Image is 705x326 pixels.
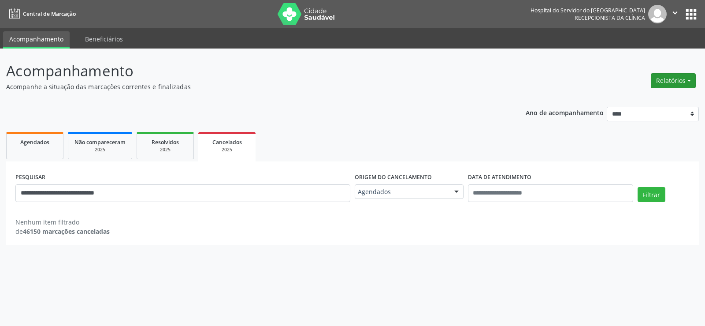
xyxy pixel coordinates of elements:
div: Nenhum item filtrado [15,217,110,227]
button: Filtrar [638,187,665,202]
strong: 46150 marcações canceladas [23,227,110,236]
p: Acompanhe a situação das marcações correntes e finalizadas [6,82,491,91]
div: Hospital do Servidor do [GEOGRAPHIC_DATA] [531,7,645,14]
a: Central de Marcação [6,7,76,21]
p: Acompanhamento [6,60,491,82]
label: DATA DE ATENDIMENTO [468,171,531,184]
span: Agendados [20,139,49,146]
label: Origem do cancelamento [355,171,432,184]
span: Não compareceram [74,139,126,146]
label: PESQUISAR [15,171,45,184]
div: 2025 [143,146,187,153]
div: de [15,227,110,236]
span: Central de Marcação [23,10,76,18]
i:  [670,8,680,18]
div: 2025 [204,146,249,153]
button: apps [683,7,699,22]
img: img [648,5,667,23]
div: 2025 [74,146,126,153]
span: Recepcionista da clínica [575,14,645,22]
span: Resolvidos [152,139,179,146]
p: Ano de acompanhamento [526,107,604,118]
span: Agendados [358,187,445,196]
span: Cancelados [212,139,242,146]
button: Relatórios [651,73,696,88]
a: Beneficiários [79,31,129,47]
button:  [667,5,683,23]
a: Acompanhamento [3,31,70,49]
